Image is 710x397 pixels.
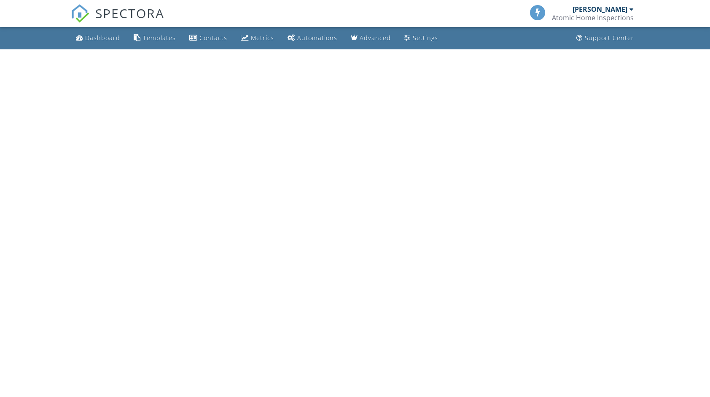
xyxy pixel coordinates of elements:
[585,34,634,42] div: Support Center
[413,34,438,42] div: Settings
[573,5,627,14] div: [PERSON_NAME]
[71,11,164,29] a: SPECTORA
[573,30,637,46] a: Support Center
[237,30,277,46] a: Metrics
[251,34,274,42] div: Metrics
[401,30,441,46] a: Settings
[85,34,120,42] div: Dashboard
[552,14,634,22] div: Atomic Home Inspections
[284,30,341,46] a: Automations (Basic)
[347,30,394,46] a: Advanced
[297,34,337,42] div: Automations
[73,30,124,46] a: Dashboard
[130,30,179,46] a: Templates
[143,34,176,42] div: Templates
[199,34,227,42] div: Contacts
[71,4,89,23] img: The Best Home Inspection Software - Spectora
[360,34,391,42] div: Advanced
[186,30,231,46] a: Contacts
[95,4,164,22] span: SPECTORA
